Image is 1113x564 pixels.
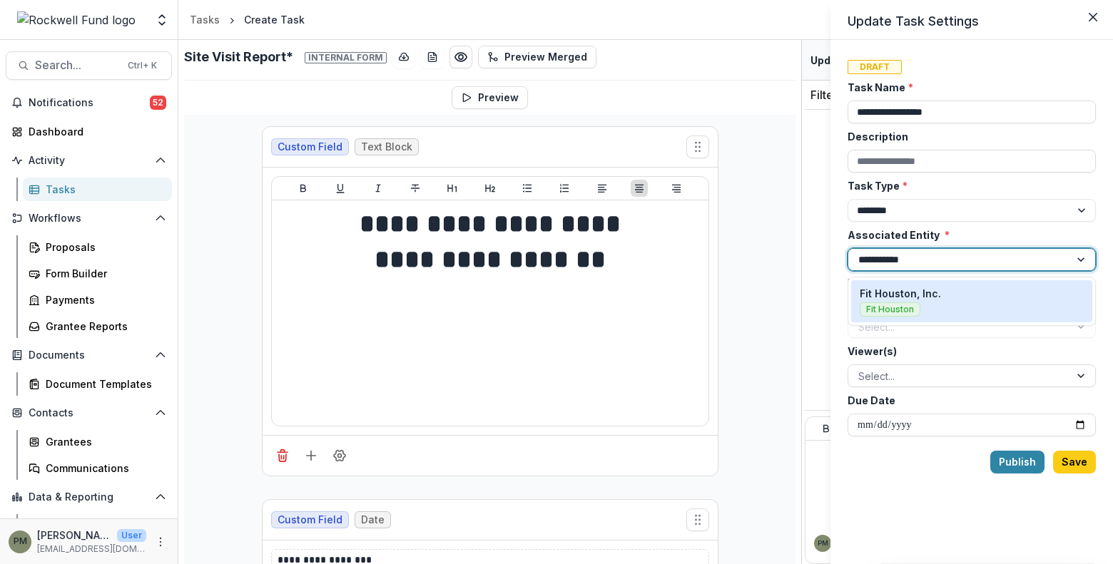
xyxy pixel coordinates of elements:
[848,129,1087,144] label: Description
[1082,6,1104,29] button: Close
[990,451,1045,473] button: Publish
[848,344,1087,359] label: Viewer(s)
[848,227,1087,242] label: Associated Entity
[860,286,941,301] p: Fit Houston, Inc.
[1053,451,1096,473] button: Save
[860,302,920,317] span: Fit Houston
[848,393,1087,408] label: Due Date
[848,80,1087,95] label: Task Name
[848,60,902,74] span: Draft
[848,178,1087,193] label: Task Type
